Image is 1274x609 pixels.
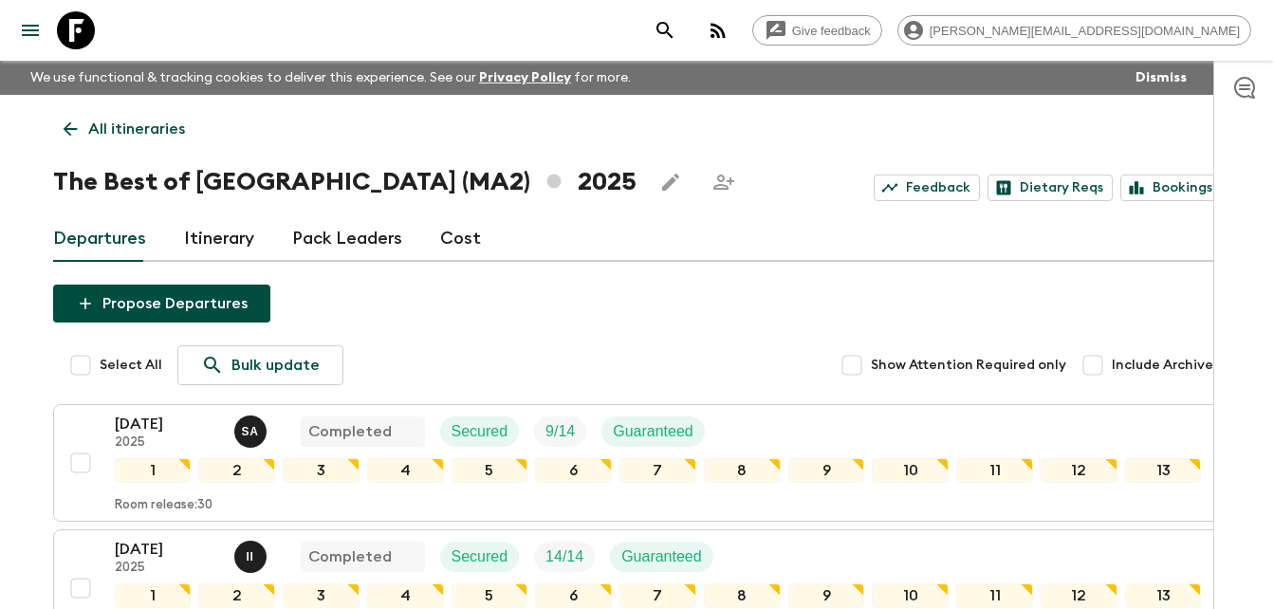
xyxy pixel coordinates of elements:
div: 11 [956,583,1033,608]
div: 2 [198,458,275,483]
p: Completed [308,545,392,568]
div: 9 [788,458,865,483]
a: Departures [53,216,146,262]
a: Bookings [1120,175,1222,201]
span: Ismail Ingrioui [234,546,270,562]
a: Privacy Policy [479,71,571,84]
p: Completed [308,420,392,443]
p: [DATE] [115,413,219,435]
div: 6 [535,583,612,608]
div: 7 [619,583,696,608]
a: Dietary Reqs [988,175,1113,201]
a: Cost [440,216,481,262]
span: Show Attention Required only [871,356,1066,375]
span: Samir Achahri [234,421,270,436]
div: 9 [788,583,865,608]
div: 6 [535,458,612,483]
div: 3 [283,458,360,483]
p: Bulk update [231,354,320,377]
div: 10 [872,583,949,608]
p: We use functional & tracking cookies to deliver this experience. See our for more. [23,61,638,95]
p: Guaranteed [613,420,693,443]
p: Room release: 30 [115,498,212,513]
div: [PERSON_NAME][EMAIL_ADDRESS][DOMAIN_NAME] [897,15,1251,46]
span: Share this itinerary [705,163,743,201]
div: 8 [704,583,781,608]
div: 1 [115,583,192,608]
div: Trip Fill [534,542,595,572]
p: [DATE] [115,538,219,561]
div: Secured [440,416,520,447]
button: [DATE]2025Samir AchahriCompletedSecuredTrip FillGuaranteed12345678910111213Room release:30 [53,404,1222,522]
div: 5 [452,583,528,608]
p: 9 / 14 [545,420,575,443]
span: Give feedback [782,24,881,38]
p: Guaranteed [621,545,702,568]
span: [PERSON_NAME][EMAIL_ADDRESS][DOMAIN_NAME] [919,24,1250,38]
div: 12 [1041,583,1117,608]
p: All itineraries [88,118,185,140]
div: 2 [198,583,275,608]
p: 2025 [115,435,219,451]
div: 12 [1041,458,1117,483]
div: 13 [1125,458,1202,483]
a: Itinerary [184,216,254,262]
h1: The Best of [GEOGRAPHIC_DATA] (MA2) 2025 [53,163,637,201]
div: Trip Fill [534,416,586,447]
div: 4 [367,458,444,483]
div: 4 [367,583,444,608]
a: Pack Leaders [292,216,402,262]
button: menu [11,11,49,49]
div: 5 [452,458,528,483]
button: search adventures [646,11,684,49]
div: 1 [115,458,192,483]
span: Select All [100,356,162,375]
div: 8 [704,458,781,483]
div: 11 [956,458,1033,483]
div: Secured [440,542,520,572]
button: Edit this itinerary [652,163,690,201]
a: Give feedback [752,15,882,46]
p: Secured [452,545,508,568]
div: 10 [872,458,949,483]
a: All itineraries [53,110,195,148]
a: Feedback [874,175,980,201]
button: Propose Departures [53,285,270,323]
span: Include Archived [1112,356,1222,375]
p: Secured [452,420,508,443]
p: 2025 [115,561,219,576]
div: 13 [1125,583,1202,608]
div: 3 [283,583,360,608]
a: Bulk update [177,345,343,385]
div: 7 [619,458,696,483]
button: Dismiss [1131,65,1191,91]
p: 14 / 14 [545,545,583,568]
